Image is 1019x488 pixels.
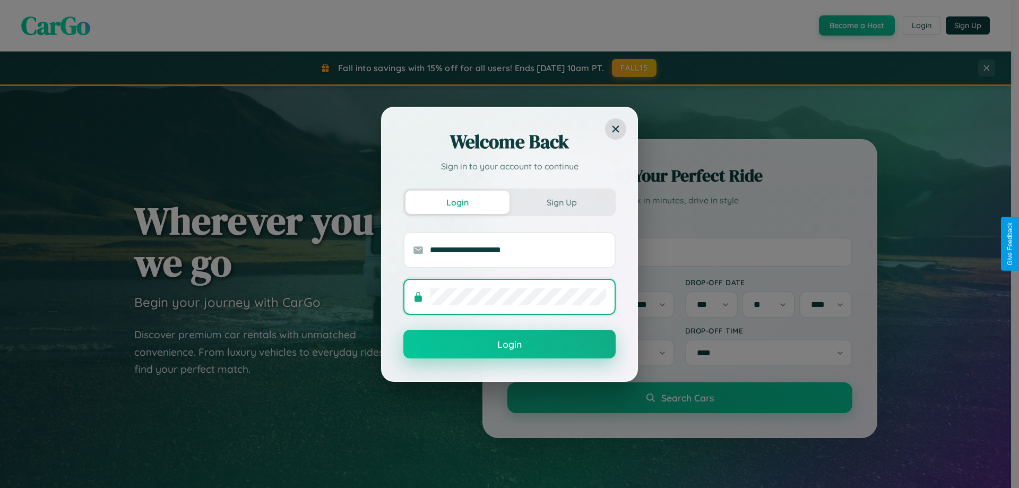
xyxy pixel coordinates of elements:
div: Give Feedback [1006,222,1014,266]
button: Login [403,330,616,358]
h2: Welcome Back [403,129,616,155]
p: Sign in to your account to continue [403,160,616,173]
button: Login [405,191,509,214]
button: Sign Up [509,191,614,214]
